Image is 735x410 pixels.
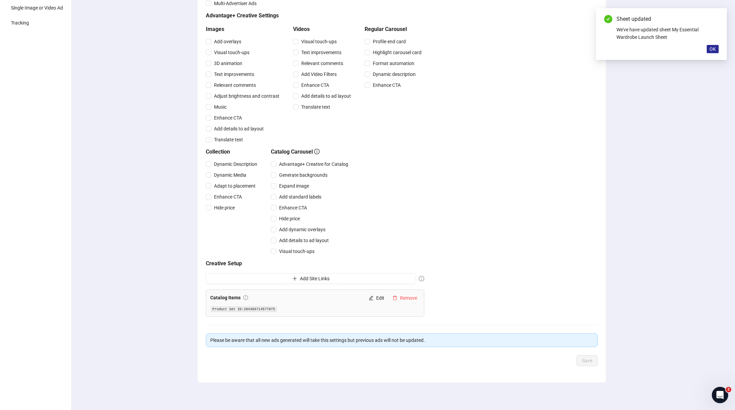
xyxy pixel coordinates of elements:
span: Edit [376,295,384,301]
span: Relevant comments [298,60,346,67]
span: Highlight carousel card [370,49,424,56]
button: Add Site Links [206,273,416,284]
span: Enhance CTA [276,204,310,211]
span: Translate text [298,103,333,111]
span: Remove [400,295,417,301]
h5: Videos [293,25,354,33]
span: Text improvements [298,49,344,56]
span: Add details to ad layout [211,125,266,132]
span: Dynamic Description [211,160,260,168]
span: exclamation-circle [243,295,248,300]
span: Advantage+ Creative for Catalog [276,160,351,168]
h5: Regular Carousel [365,25,424,33]
span: Dynamic Media [211,171,249,179]
span: check-circle [604,15,612,23]
span: Enhance CTA [211,114,245,122]
span: Add Video Filters [298,70,339,78]
span: Dynamic description [370,70,418,78]
h5: Images [206,25,282,33]
span: exclamation-circle [419,276,424,281]
span: Add standard labels [276,193,324,201]
span: 3D animation [211,60,245,67]
span: 2 [726,387,731,392]
span: Enhance CTA [370,81,403,89]
h5: Creative Setup [206,259,424,268]
h5: Catalog Carousel [271,148,351,156]
span: Hide price [276,215,303,222]
span: Profile end card [370,38,409,45]
span: OK [709,46,716,52]
span: Music [211,103,229,111]
h5: Collection [206,148,260,156]
button: OK [707,45,719,53]
span: Visual touch-ups [298,38,339,45]
div: Please be aware that all new ads generated will take this settings but previous ads will not be u... [210,336,593,344]
span: delete [393,296,397,300]
div: We've have updated sheet My Essential Wardrobe Launch Sheet [616,26,719,41]
span: Format automation [370,60,417,67]
button: Save [577,355,598,366]
span: Generate backgrounds [276,171,330,179]
span: Relevant comments [211,81,259,89]
span: Add details to ad layout [276,237,332,244]
span: Visual touch-ups [211,49,252,56]
span: Adjust brightness and contrast [211,92,282,100]
span: Enhance CTA [298,81,332,89]
span: Hide price [211,204,238,211]
span: Single Image or Video Ad [11,5,63,11]
div: Sheet updated [616,15,719,23]
span: Visual touch-ups [276,248,317,255]
iframe: Intercom live chat [712,387,728,403]
span: Add overlays [211,38,244,45]
button: Edit [366,294,387,302]
span: Tracking [11,20,29,26]
span: Text improvements [211,70,257,78]
strong: Catalog Items [210,295,241,300]
span: info-circle [314,149,320,154]
span: Enhance CTA [211,193,245,201]
span: Add dynamic overlays [276,226,328,233]
span: Adapt to placement [211,182,258,190]
span: edit [369,296,373,300]
button: Remove [390,294,420,302]
h5: Advantage+ Creative Settings [206,12,424,20]
a: Close [711,15,719,22]
span: Translate text [211,136,246,143]
code: Product Set ID: 204366714577075 [211,306,277,312]
span: Add Site Links [300,276,330,281]
span: plus [292,276,297,281]
span: Expand image [276,182,312,190]
span: Add details to ad layout [298,92,354,100]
